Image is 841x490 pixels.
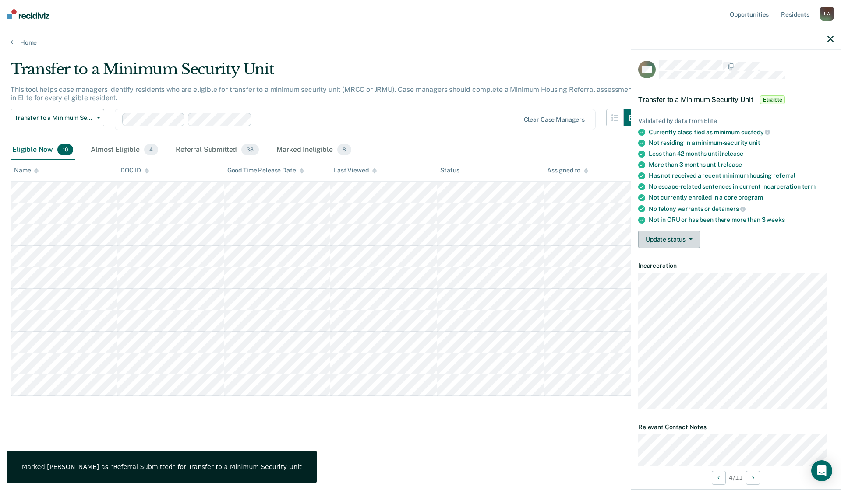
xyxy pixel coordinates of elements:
[241,144,259,155] span: 38
[746,471,760,485] button: Next Opportunity
[638,231,700,248] button: Update status
[547,167,588,174] div: Assigned to
[174,140,261,160] div: Referral Submitted
[22,463,302,471] div: Marked [PERSON_NAME] as "Referral Submitted" for Transfer to a Minimum Security Unit
[773,172,795,179] span: referral
[767,216,784,223] span: weeks
[11,85,635,102] p: This tool helps case managers identify residents who are eligible for transfer to a minimum secur...
[649,194,834,201] div: Not currently enrolled in a core
[721,161,742,168] span: release
[144,144,158,155] span: 4
[638,262,834,269] dt: Incarceration
[760,95,785,104] span: Eligible
[11,38,830,46] a: Home
[638,117,834,125] div: Validated by data from Elite
[57,144,73,155] span: 10
[649,150,834,157] div: Less than 42 months until
[649,139,834,147] div: Not residing in a minimum-security
[649,216,834,224] div: Not in ORU or has been there more than 3
[738,194,763,201] span: program
[712,471,726,485] button: Previous Opportunity
[649,183,834,190] div: No escape-related sentences in current incarceration
[227,167,304,174] div: Good Time Release Date
[749,139,760,146] span: unit
[120,167,148,174] div: DOC ID
[524,116,585,123] div: Clear case managers
[631,466,841,489] div: 4 / 11
[14,167,39,174] div: Name
[811,460,832,481] div: Open Intercom Messenger
[440,167,459,174] div: Status
[741,129,770,136] span: custody
[820,7,834,21] div: L A
[334,167,376,174] div: Last Viewed
[7,9,49,19] img: Recidiviz
[802,183,816,190] span: term
[722,150,743,157] span: release
[14,114,93,122] span: Transfer to a Minimum Security Unit
[649,128,834,136] div: Currently classified as minimum
[649,172,834,179] div: Has not received a recent minimum housing
[649,205,834,213] div: No felony warrants or
[638,423,834,431] dt: Relevant Contact Notes
[649,161,834,168] div: More than 3 months until
[11,60,641,85] div: Transfer to a Minimum Security Unit
[89,140,160,160] div: Almost Eligible
[275,140,353,160] div: Marked Ineligible
[337,144,351,155] span: 8
[631,86,841,114] div: Transfer to a Minimum Security UnitEligible
[638,95,753,104] span: Transfer to a Minimum Security Unit
[11,140,75,160] div: Eligible Now
[712,205,746,212] span: detainers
